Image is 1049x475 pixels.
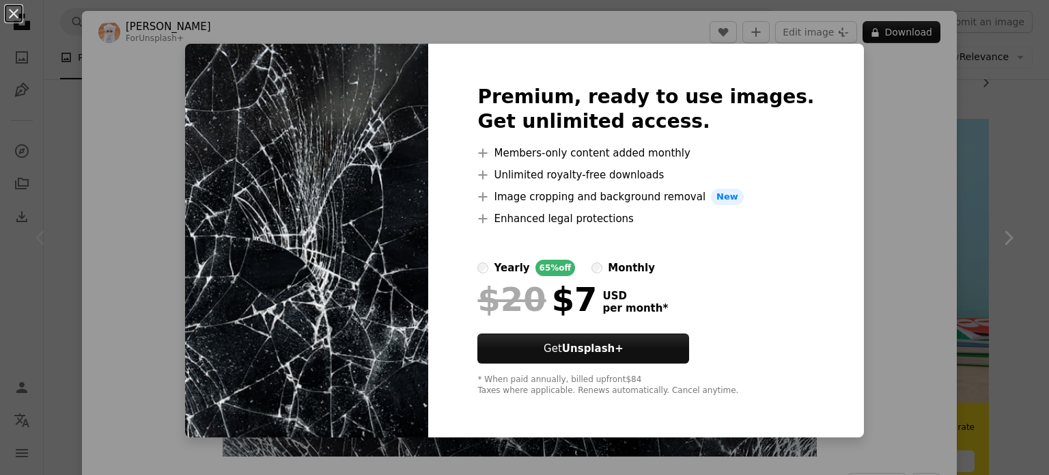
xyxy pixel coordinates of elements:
[477,85,814,134] h2: Premium, ready to use images. Get unlimited access.
[477,334,689,364] button: GetUnsplash+
[562,342,624,355] strong: Unsplash+
[477,282,546,317] span: $20
[608,260,655,276] div: monthly
[477,211,814,227] li: Enhanced legal protections
[711,189,744,205] span: New
[477,282,597,317] div: $7
[535,260,576,276] div: 65% off
[185,44,428,437] img: premium_photo-1725309317442-814710cef634
[477,262,488,273] input: yearly65%off
[477,167,814,183] li: Unlimited royalty-free downloads
[477,375,814,396] div: * When paid annually, billed upfront $84 Taxes where applicable. Renews automatically. Cancel any...
[602,290,668,302] span: USD
[602,302,668,314] span: per month *
[494,260,529,276] div: yearly
[477,145,814,161] li: Members-only content added monthly
[477,189,814,205] li: Image cropping and background removal
[591,262,602,273] input: monthly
